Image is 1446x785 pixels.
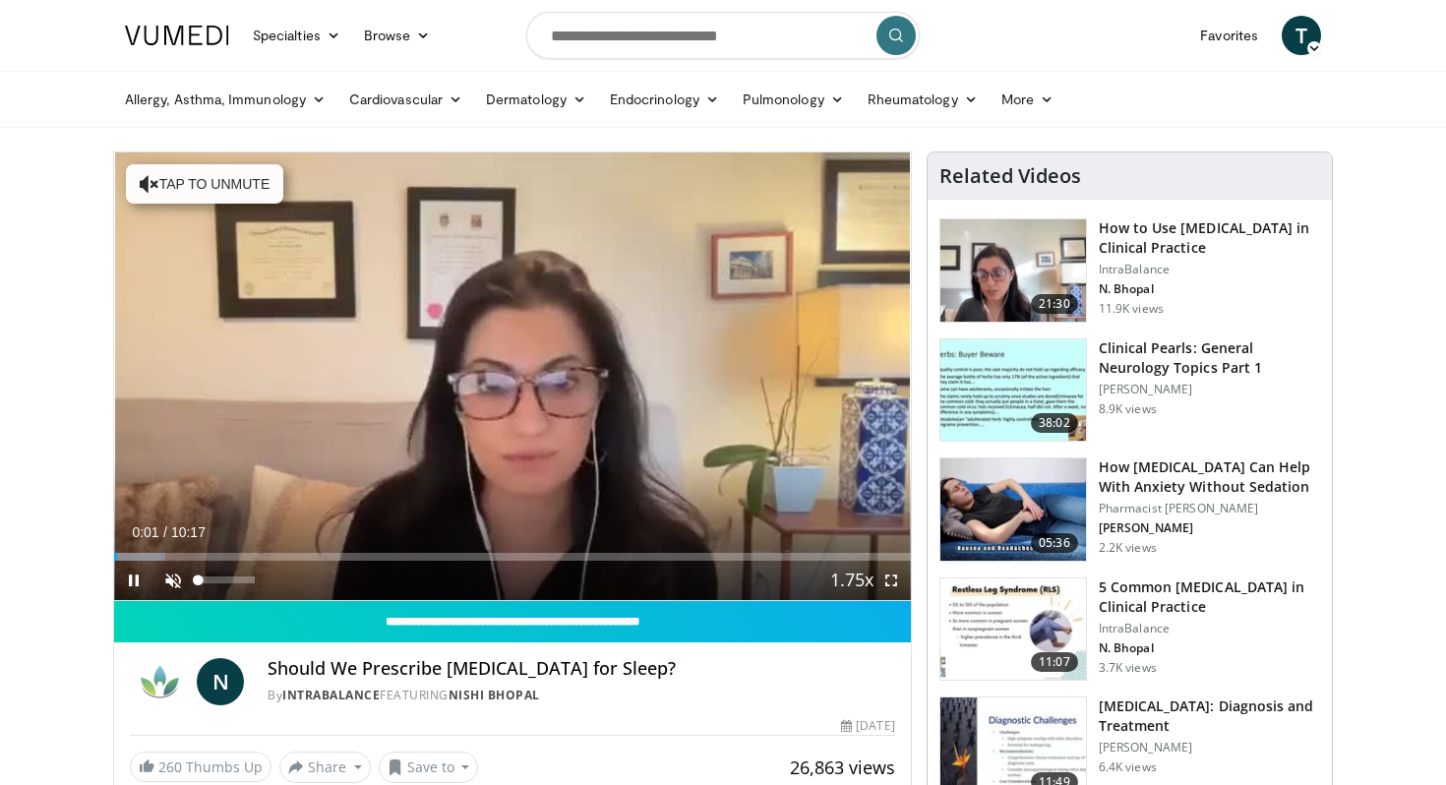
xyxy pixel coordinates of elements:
[1099,457,1320,497] h3: How [MEDICAL_DATA] Can Help With Anxiety Without Sedation
[1188,16,1270,55] a: Favorites
[282,687,380,703] a: IntraBalance
[1099,660,1157,676] p: 3.7K views
[598,80,731,119] a: Endocrinology
[939,577,1320,682] a: 11:07 5 Common [MEDICAL_DATA] in Clinical Practice IntraBalance N. Bhopal 3.7K views
[1031,652,1078,672] span: 11:07
[198,576,254,583] div: Volume Level
[158,757,182,776] span: 260
[1099,640,1320,656] p: N. Bhopal
[832,561,872,600] button: Playback Rate
[1099,401,1157,417] p: 8.9K views
[379,752,479,783] button: Save to
[125,26,229,45] img: VuMedi Logo
[841,717,894,735] div: [DATE]
[1099,759,1157,775] p: 6.4K views
[990,80,1065,119] a: More
[114,152,911,601] video-js: Video Player
[153,561,193,600] button: Unmute
[268,658,895,680] h4: Should We Prescribe [MEDICAL_DATA] for Sleep?
[1031,294,1078,314] span: 21:30
[1099,301,1164,317] p: 11.9K views
[1099,382,1320,397] p: [PERSON_NAME]
[1031,533,1078,553] span: 05:36
[731,80,856,119] a: Pulmonology
[126,164,283,204] button: Tap to unmute
[114,553,911,561] div: Progress Bar
[171,524,206,540] span: 10:17
[449,687,540,703] a: Nishi Bhopal
[1099,577,1320,617] h3: 5 Common [MEDICAL_DATA] in Clinical Practice
[1099,520,1320,536] p: [PERSON_NAME]
[939,218,1320,323] a: 21:30 How to Use [MEDICAL_DATA] in Clinical Practice IntraBalance N. Bhopal 11.9K views
[1031,413,1078,433] span: 38:02
[940,458,1086,561] img: 7bfe4765-2bdb-4a7e-8d24-83e30517bd33.150x105_q85_crop-smart_upscale.jpg
[856,80,990,119] a: Rheumatology
[1099,696,1320,736] h3: [MEDICAL_DATA]: Diagnosis and Treatment
[130,752,271,782] a: 260 Thumbs Up
[940,219,1086,322] img: 662646f3-24dc-48fd-91cb-7f13467e765c.150x105_q85_crop-smart_upscale.jpg
[939,164,1081,188] h4: Related Videos
[940,578,1086,681] img: e41a58fc-c8b3-4e06-accc-3dd0b2ae14cc.150x105_q85_crop-smart_upscale.jpg
[113,80,337,119] a: Allergy, Asthma, Immunology
[790,755,895,779] span: 26,863 views
[132,524,158,540] span: 0:01
[872,561,911,600] button: Fullscreen
[1099,621,1320,636] p: IntraBalance
[337,80,474,119] a: Cardiovascular
[241,16,352,55] a: Specialties
[1099,281,1320,297] p: N. Bhopal
[197,658,244,705] a: N
[114,561,153,600] button: Pause
[939,457,1320,562] a: 05:36 How [MEDICAL_DATA] Can Help With Anxiety Without Sedation Pharmacist [PERSON_NAME] [PERSON_...
[940,339,1086,442] img: 91ec4e47-6cc3-4d45-a77d-be3eb23d61cb.150x105_q85_crop-smart_upscale.jpg
[939,338,1320,443] a: 38:02 Clinical Pearls: General Neurology Topics Part 1 [PERSON_NAME] 8.9K views
[1282,16,1321,55] a: T
[1099,218,1320,258] h3: How to Use [MEDICAL_DATA] in Clinical Practice
[1099,338,1320,378] h3: Clinical Pearls: General Neurology Topics Part 1
[163,524,167,540] span: /
[526,12,920,59] input: Search topics, interventions
[474,80,598,119] a: Dermatology
[268,687,895,704] div: By FEATURING
[1099,540,1157,556] p: 2.2K views
[279,752,371,783] button: Share
[130,658,189,705] img: IntraBalance
[352,16,443,55] a: Browse
[1099,262,1320,277] p: IntraBalance
[1099,501,1320,516] p: Pharmacist [PERSON_NAME]
[1099,740,1320,755] p: [PERSON_NAME]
